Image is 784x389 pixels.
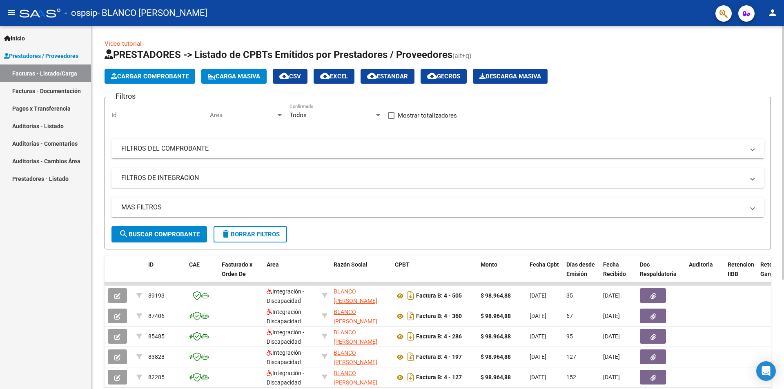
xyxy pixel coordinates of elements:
button: Carga Masiva [201,69,267,84]
i: Descargar documento [405,350,416,363]
span: [DATE] [603,353,620,360]
div: 27187139525 [334,348,388,365]
mat-icon: person [768,8,777,18]
datatable-header-cell: Fecha Cpbt [526,256,563,292]
datatable-header-cell: Fecha Recibido [600,256,637,292]
h3: Filtros [111,91,140,102]
datatable-header-cell: Días desde Emisión [563,256,600,292]
strong: Factura B: 4 - 286 [416,333,462,340]
strong: $ 98.964,88 [481,333,511,340]
span: [DATE] [603,313,620,319]
span: Retencion IIBB [728,261,754,277]
span: Auditoria [689,261,713,268]
button: Cargar Comprobante [105,69,195,84]
span: Prestadores / Proveedores [4,51,78,60]
div: 27187139525 [334,369,388,386]
span: 89193 [148,292,165,299]
span: - BLANCO [PERSON_NAME] [97,4,207,22]
span: Integración - Discapacidad [267,349,304,365]
mat-icon: cloud_download [367,71,377,81]
span: Area [210,111,276,119]
div: 27187139525 [334,328,388,345]
button: Descarga Masiva [473,69,548,84]
span: 87406 [148,313,165,319]
strong: Factura B: 4 - 360 [416,313,462,320]
span: Mostrar totalizadores [398,111,457,120]
span: Integración - Discapacidad [267,309,304,325]
datatable-header-cell: Monto [477,256,526,292]
mat-expansion-panel-header: FILTROS DE INTEGRACION [111,168,764,188]
span: Razón Social [334,261,367,268]
span: [DATE] [603,292,620,299]
span: Borrar Filtros [221,231,280,238]
span: PRESTADORES -> Listado de CPBTs Emitidos por Prestadores / Proveedores [105,49,452,60]
mat-expansion-panel-header: MAS FILTROS [111,198,764,217]
button: Buscar Comprobante [111,226,207,242]
span: BLANCO [PERSON_NAME] [334,329,377,345]
strong: Factura B: 4 - 197 [416,354,462,360]
datatable-header-cell: CPBT [392,256,477,292]
span: 35 [566,292,573,299]
div: Open Intercom Messenger [756,361,776,381]
i: Descargar documento [405,309,416,322]
span: (alt+q) [452,52,472,60]
span: Fecha Cpbt [530,261,559,268]
i: Descargar documento [405,330,416,343]
datatable-header-cell: Razón Social [330,256,392,292]
span: Facturado x Orden De [222,261,252,277]
mat-icon: search [119,229,129,239]
span: [DATE] [603,374,620,380]
span: Integración - Discapacidad [267,370,304,386]
span: 67 [566,313,573,319]
span: Descarga Masiva [479,73,541,80]
span: Carga Masiva [208,73,260,80]
datatable-header-cell: Facturado x Orden De [218,256,263,292]
span: BLANCO [PERSON_NAME] [334,288,377,304]
strong: Factura B: 4 - 505 [416,293,462,299]
strong: $ 98.964,88 [481,374,511,380]
span: Integración - Discapacidad [267,329,304,345]
button: Estandar [361,69,414,84]
strong: $ 98.964,88 [481,313,511,319]
datatable-header-cell: ID [145,256,186,292]
div: 27187139525 [334,287,388,304]
span: ID [148,261,154,268]
i: Descargar documento [405,289,416,302]
button: CSV [273,69,307,84]
span: BLANCO [PERSON_NAME] [334,370,377,386]
span: Fecha Recibido [603,261,626,277]
span: 82285 [148,374,165,380]
mat-expansion-panel-header: FILTROS DEL COMPROBANTE [111,139,764,158]
span: [DATE] [530,292,546,299]
span: 85485 [148,333,165,340]
span: [DATE] [530,333,546,340]
mat-icon: menu [7,8,16,18]
mat-icon: cloud_download [320,71,330,81]
span: Estandar [367,73,408,80]
button: EXCEL [314,69,354,84]
mat-icon: cloud_download [427,71,437,81]
span: Doc Respaldatoria [640,261,677,277]
span: Todos [290,111,307,119]
strong: Factura B: 4 - 127 [416,374,462,381]
datatable-header-cell: Auditoria [686,256,724,292]
span: 95 [566,333,573,340]
span: 83828 [148,353,165,360]
datatable-header-cell: Area [263,256,318,292]
span: [DATE] [530,374,546,380]
mat-panel-title: MAS FILTROS [121,203,744,212]
span: Días desde Emisión [566,261,595,277]
app-download-masive: Descarga masiva de comprobantes (adjuntos) [473,69,548,84]
datatable-header-cell: Doc Respaldatoria [637,256,686,292]
datatable-header-cell: CAE [186,256,218,292]
span: EXCEL [320,73,348,80]
span: Integración - Discapacidad [267,288,304,304]
span: Inicio [4,34,25,43]
span: 152 [566,374,576,380]
span: CAE [189,261,200,268]
button: Borrar Filtros [214,226,287,242]
span: CSV [279,73,301,80]
span: CPBT [395,261,410,268]
span: Cargar Comprobante [111,73,189,80]
span: 127 [566,353,576,360]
